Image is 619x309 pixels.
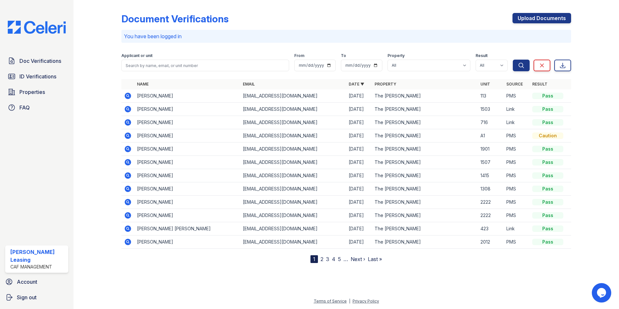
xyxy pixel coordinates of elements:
td: [DATE] [346,182,372,196]
td: [PERSON_NAME] [134,209,240,222]
div: Pass [532,172,563,179]
td: [PERSON_NAME] [134,143,240,156]
td: [EMAIL_ADDRESS][DOMAIN_NAME] [240,103,346,116]
a: Sign out [3,291,71,304]
td: [PERSON_NAME] [134,103,240,116]
td: PMS [504,143,530,156]
span: FAQ [19,104,30,111]
a: Upload Documents [512,13,571,23]
div: CAF Management [10,264,66,270]
td: [EMAIL_ADDRESS][DOMAIN_NAME] [240,169,346,182]
td: [PERSON_NAME] [134,235,240,249]
span: Doc Verifications [19,57,61,65]
a: Property [375,82,396,86]
td: [EMAIL_ADDRESS][DOMAIN_NAME] [240,129,346,143]
td: 1901 [478,143,504,156]
a: Properties [5,86,68,98]
td: [EMAIL_ADDRESS][DOMAIN_NAME] [240,143,346,156]
td: [EMAIL_ADDRESS][DOMAIN_NAME] [240,209,346,222]
td: 2012 [478,235,504,249]
td: The [PERSON_NAME] [372,116,478,129]
td: [DATE] [346,222,372,235]
a: 5 [338,256,341,262]
td: 716 [478,116,504,129]
td: The [PERSON_NAME] [372,196,478,209]
td: [DATE] [346,143,372,156]
div: Pass [532,119,563,126]
div: Pass [532,146,563,152]
td: [PERSON_NAME] [134,89,240,103]
a: 2 [321,256,323,262]
a: Unit [480,82,490,86]
p: You have been logged in [124,32,568,40]
a: Name [137,82,149,86]
div: Pass [532,93,563,99]
span: Account [17,278,37,286]
td: PMS [504,209,530,222]
td: 2222 [478,209,504,222]
div: Pass [532,212,563,219]
td: [PERSON_NAME] [134,182,240,196]
td: PMS [504,129,530,143]
div: Pass [532,199,563,205]
td: [DATE] [346,235,372,249]
td: [DATE] [346,89,372,103]
td: 1503 [478,103,504,116]
td: [DATE] [346,169,372,182]
a: Source [506,82,523,86]
label: To [341,53,346,58]
span: ID Verifications [19,73,56,80]
td: Link [504,103,530,116]
td: 1415 [478,169,504,182]
td: PMS [504,89,530,103]
div: Pass [532,186,563,192]
div: Caution [532,132,563,139]
td: PMS [504,169,530,182]
td: 1308 [478,182,504,196]
td: [DATE] [346,129,372,143]
td: The [PERSON_NAME] [372,222,478,235]
td: PMS [504,182,530,196]
span: Properties [19,88,45,96]
td: [EMAIL_ADDRESS][DOMAIN_NAME] [240,89,346,103]
td: PMS [504,196,530,209]
td: The [PERSON_NAME] [372,235,478,249]
td: 423 [478,222,504,235]
td: The [PERSON_NAME] [372,156,478,169]
td: [PERSON_NAME] [134,169,240,182]
a: Email [243,82,255,86]
a: 3 [326,256,329,262]
td: [EMAIL_ADDRESS][DOMAIN_NAME] [240,182,346,196]
td: PMS [504,156,530,169]
div: | [349,299,350,303]
td: 2222 [478,196,504,209]
div: Pass [532,106,563,112]
td: [EMAIL_ADDRESS][DOMAIN_NAME] [240,235,346,249]
td: [DATE] [346,103,372,116]
td: [PERSON_NAME] [134,129,240,143]
td: [DATE] [346,116,372,129]
a: Last » [368,256,382,262]
td: [DATE] [346,209,372,222]
td: A1 [478,129,504,143]
label: From [294,53,304,58]
div: [PERSON_NAME] Leasing [10,248,66,264]
div: 1 [310,255,318,263]
img: CE_Logo_Blue-a8612792a0a2168367f1c8372b55b34899dd931a85d93a1a3d3e32e68fde9ad4.png [3,21,71,34]
a: FAQ [5,101,68,114]
a: Date ▼ [349,82,364,86]
input: Search by name, email, or unit number [121,60,289,71]
div: Pass [532,225,563,232]
td: The [PERSON_NAME] [372,209,478,222]
td: 1507 [478,156,504,169]
td: PMS [504,235,530,249]
td: [PERSON_NAME] [134,156,240,169]
a: Doc Verifications [5,54,68,67]
td: [EMAIL_ADDRESS][DOMAIN_NAME] [240,156,346,169]
td: The [PERSON_NAME] [372,103,478,116]
label: Property [388,53,405,58]
iframe: chat widget [592,283,613,303]
td: [DATE] [346,156,372,169]
label: Result [476,53,488,58]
